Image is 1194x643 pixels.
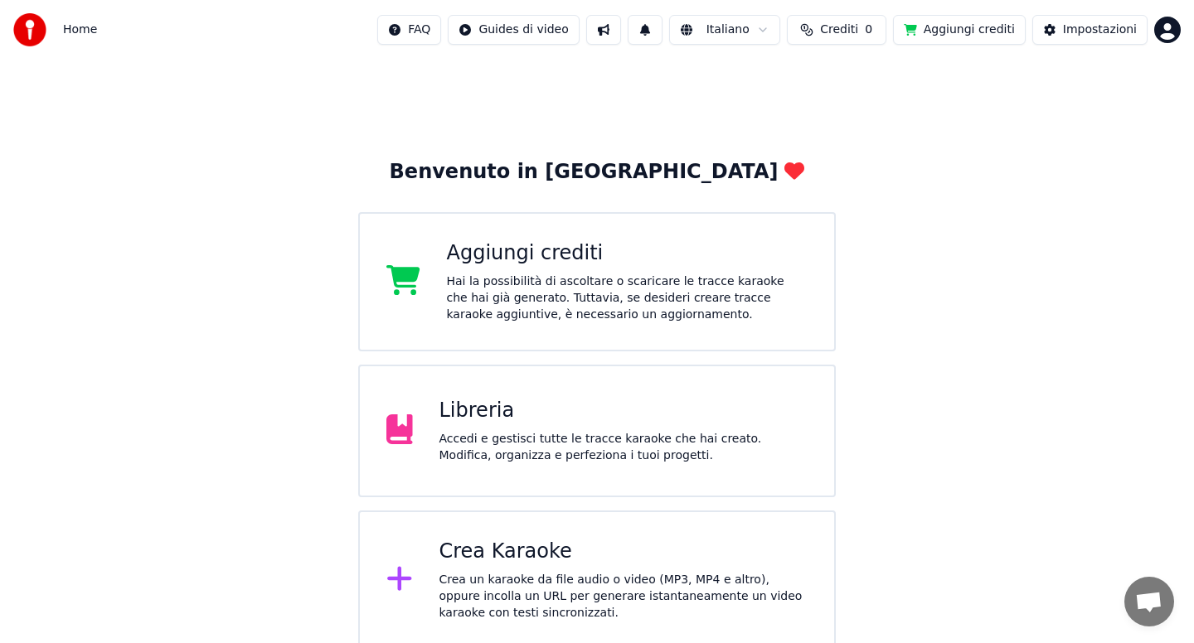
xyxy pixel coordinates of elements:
[1063,22,1137,38] div: Impostazioni
[390,159,805,186] div: Benvenuto in [GEOGRAPHIC_DATA]
[820,22,858,38] span: Crediti
[439,539,808,565] div: Crea Karaoke
[448,15,579,45] button: Guides di video
[63,22,97,38] nav: breadcrumb
[447,273,808,323] div: Hai la possibilità di ascoltare o scaricare le tracce karaoke che hai già generato. Tuttavia, se ...
[447,240,808,267] div: Aggiungi crediti
[893,15,1026,45] button: Aggiungi crediti
[787,15,886,45] button: Crediti0
[439,431,808,464] div: Accedi e gestisci tutte le tracce karaoke che hai creato. Modifica, organizza e perfeziona i tuoi...
[13,13,46,46] img: youka
[63,22,97,38] span: Home
[439,398,808,424] div: Libreria
[1124,577,1174,626] div: Aprire la chat
[1032,15,1148,45] button: Impostazioni
[865,22,872,38] span: 0
[377,15,441,45] button: FAQ
[439,572,808,621] div: Crea un karaoke da file audio o video (MP3, MP4 e altro), oppure incolla un URL per generare ista...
